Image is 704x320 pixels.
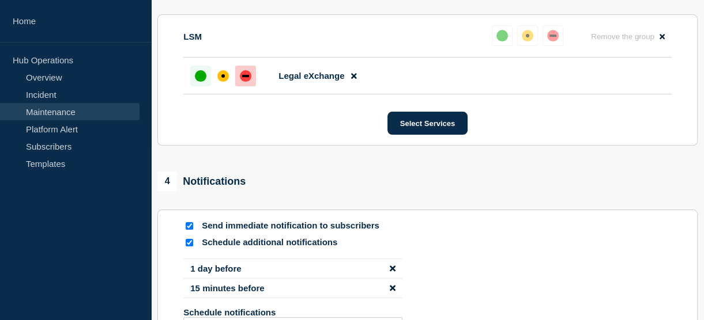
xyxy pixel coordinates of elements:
[186,222,193,230] input: Send immediate notification to subscribers
[584,25,672,48] button: Remove the group
[240,70,251,82] div: down
[522,30,533,41] div: affected
[390,283,396,293] button: disable notification 15 minutes before
[217,70,229,82] div: affected
[517,25,538,46] button: affected
[157,172,246,191] div: Notifications
[387,112,468,135] button: Select Services
[543,25,563,46] button: down
[157,172,177,191] span: 4
[390,264,396,273] button: disable notification 1 day before
[278,71,344,81] span: Legal eXchange
[202,237,386,248] p: Schedule additional notifications
[195,70,206,82] div: up
[183,32,202,41] p: LSM
[183,307,368,317] p: Schedule notifications
[183,279,402,298] li: 15 minutes before
[591,32,654,41] span: Remove the group
[202,220,386,231] p: Send immediate notification to subscribers
[496,30,508,41] div: up
[186,239,193,246] input: Schedule additional notifications
[547,30,559,41] div: down
[183,258,402,279] li: 1 day before
[492,25,513,46] button: up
